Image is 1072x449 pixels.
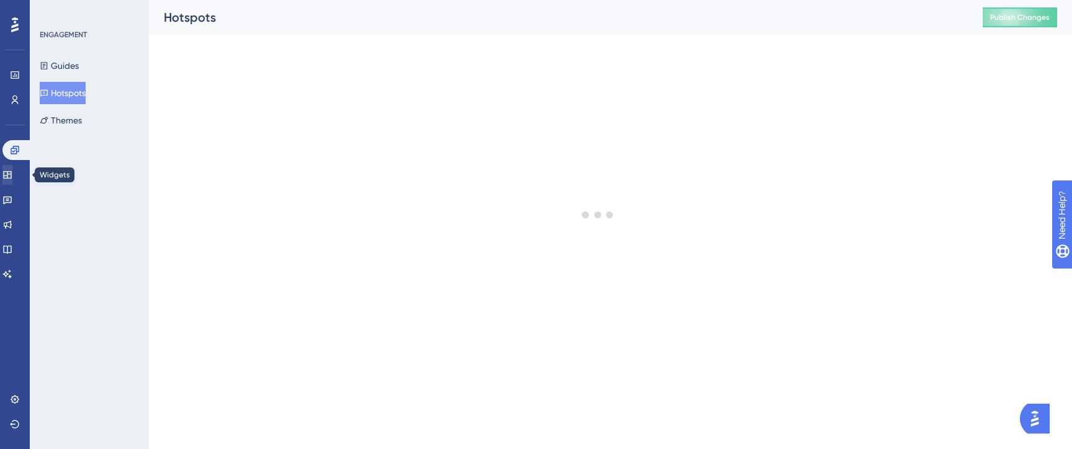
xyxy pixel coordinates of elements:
span: Publish Changes [990,12,1050,22]
button: Themes [40,109,82,131]
div: ENGAGEMENT [40,30,87,40]
div: Hotspots [164,9,952,26]
iframe: UserGuiding AI Assistant Launcher [1020,400,1057,437]
button: Hotspots [40,82,86,104]
button: Guides [40,55,79,77]
button: Publish Changes [983,7,1057,27]
span: Need Help? [29,3,78,18]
